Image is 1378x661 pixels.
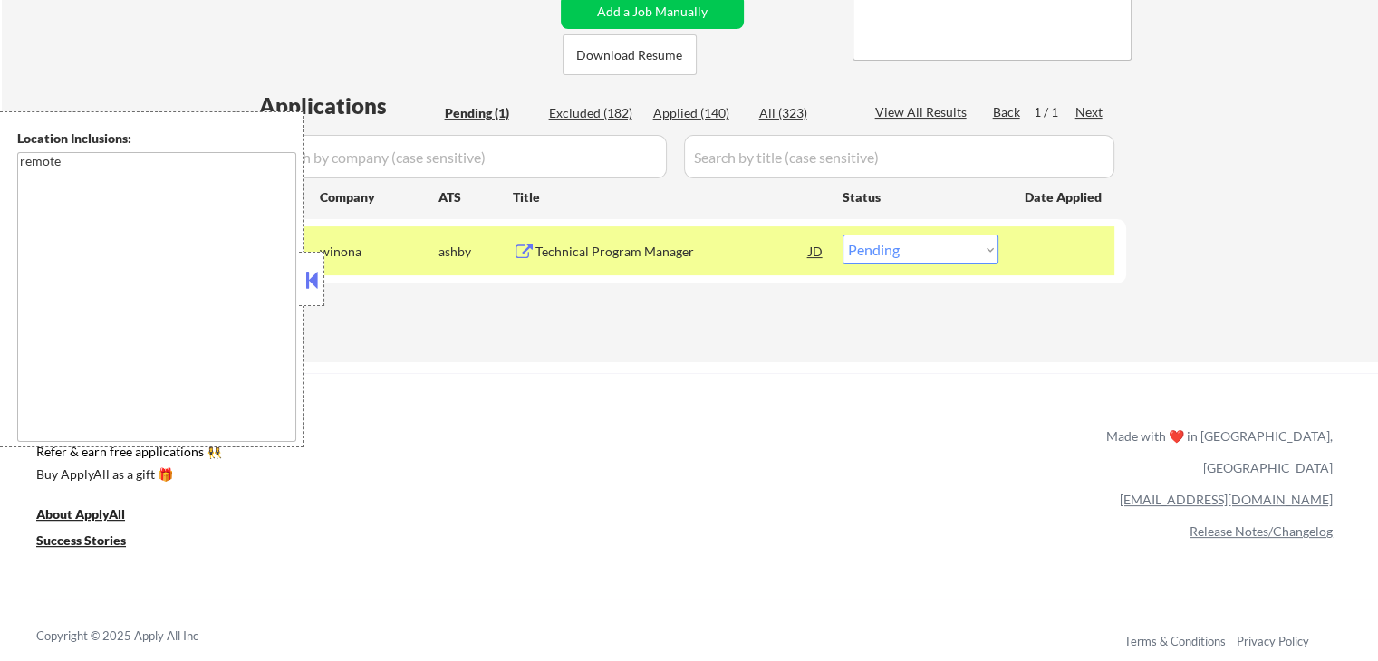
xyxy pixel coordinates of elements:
div: 1 / 1 [1034,103,1075,121]
button: Download Resume [563,34,697,75]
input: Search by title (case sensitive) [684,135,1114,178]
div: Applications [259,95,438,117]
div: Company [320,188,438,206]
a: Terms & Conditions [1124,634,1226,648]
div: Made with ❤️ in [GEOGRAPHIC_DATA], [GEOGRAPHIC_DATA] [1099,420,1333,484]
div: Excluded (182) [549,104,640,122]
div: Applied (140) [653,104,744,122]
div: Title [513,188,825,206]
div: Technical Program Manager [535,243,809,261]
a: [EMAIL_ADDRESS][DOMAIN_NAME] [1120,492,1333,507]
div: JD [807,235,825,267]
div: View All Results [875,103,972,121]
div: Buy ApplyAll as a gift 🎁 [36,468,217,481]
div: Status [843,180,998,213]
div: Location Inclusions: [17,129,296,148]
a: Refer & earn free applications 👯‍♀️ [36,445,728,465]
a: Privacy Policy [1237,634,1309,648]
input: Search by company (case sensitive) [259,135,667,178]
div: ATS [438,188,513,206]
div: All (323) [759,104,850,122]
div: ashby [438,243,513,261]
a: Success Stories [36,531,150,553]
div: Copyright © 2025 Apply All Inc [36,627,245,646]
a: Buy ApplyAll as a gift 🎁 [36,465,217,487]
div: Back [993,103,1022,121]
div: Pending (1) [445,104,535,122]
u: About ApplyAll [36,506,125,522]
a: Release Notes/Changelog [1190,523,1333,539]
u: Success Stories [36,532,126,548]
a: About ApplyAll [36,504,150,527]
div: Date Applied [1025,188,1104,206]
div: winona [320,243,438,261]
div: Next [1075,103,1104,121]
